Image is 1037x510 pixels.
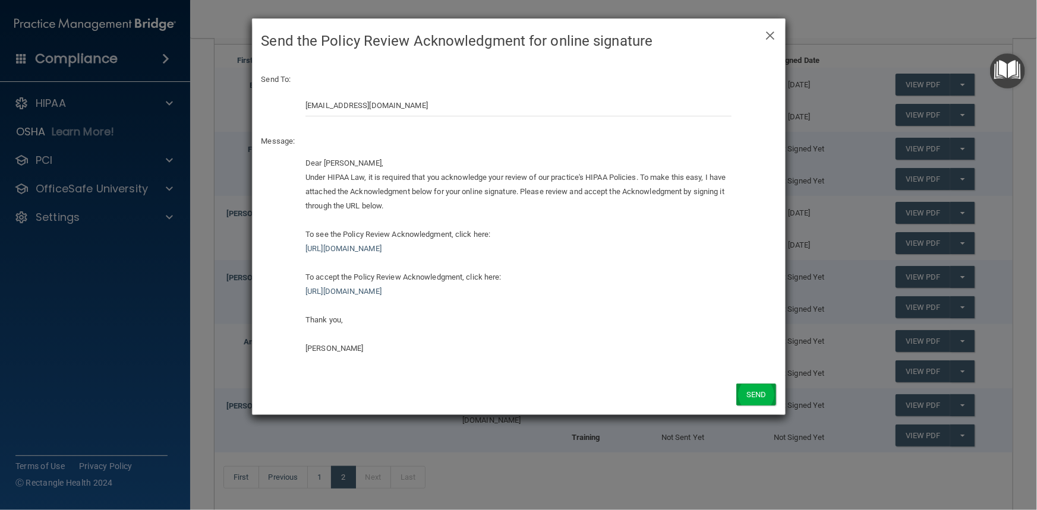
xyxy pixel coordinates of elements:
[736,384,776,406] button: Send
[261,28,776,54] h4: Send the Policy Review Acknowledgment for online signature
[305,94,732,116] input: Email Address
[990,53,1025,88] button: Open Resource Center
[305,244,382,253] a: [URL][DOMAIN_NAME]
[765,22,776,46] span: ×
[305,287,382,296] a: [URL][DOMAIN_NAME]
[261,72,776,87] p: Send To:
[261,134,776,148] p: Message:
[305,156,732,356] div: Dear [PERSON_NAME], Under HIPAA Law, it is required that you acknowledge your review of our pract...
